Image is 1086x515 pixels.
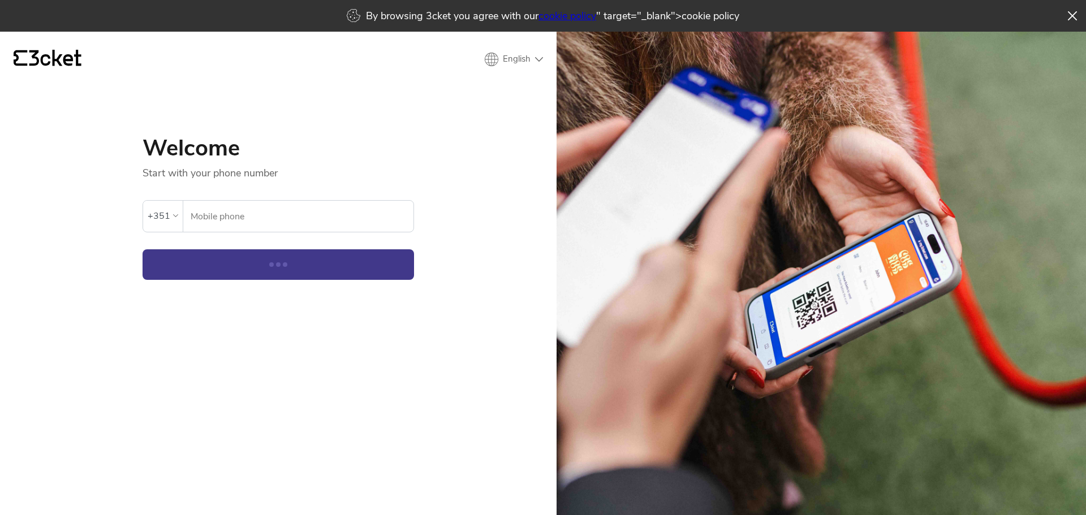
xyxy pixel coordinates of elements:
a: {' '} [14,50,81,69]
button: Continue [143,249,414,280]
h1: Welcome [143,137,414,159]
a: cookie policy [538,9,596,23]
label: Mobile phone [183,201,413,232]
div: +351 [148,207,170,224]
p: Start with your phone number [143,159,414,180]
input: Mobile phone [190,201,413,232]
p: By browsing 3cket you agree with our " target="_blank">cookie policy [366,9,739,23]
g: {' '} [14,50,27,66]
